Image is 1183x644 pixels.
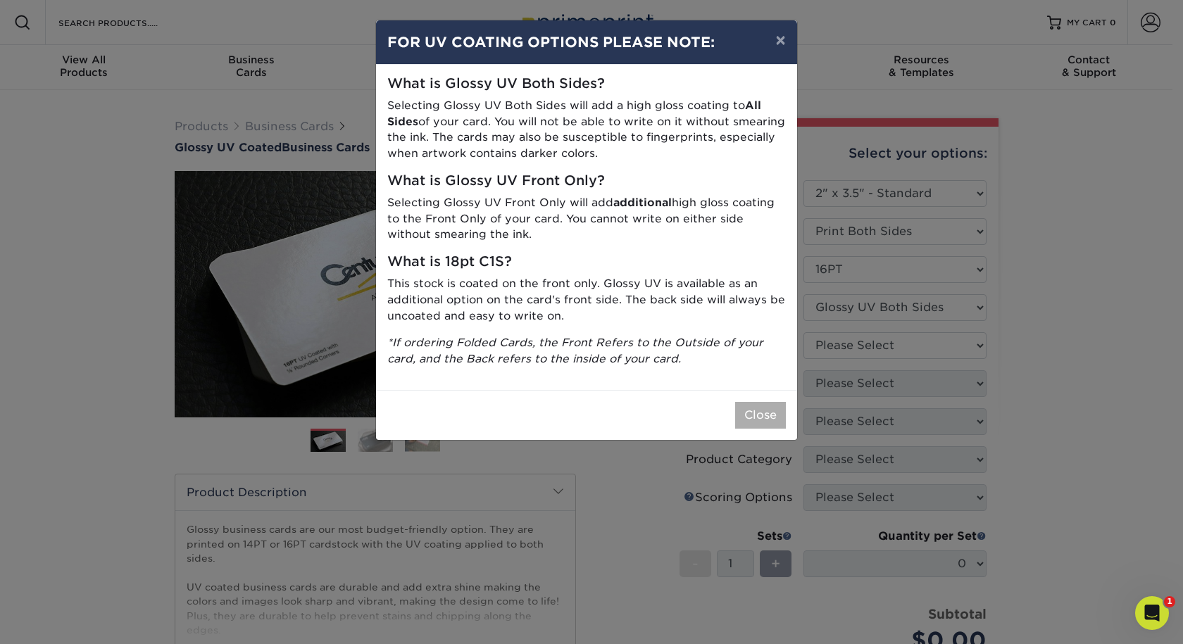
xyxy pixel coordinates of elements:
h5: What is Glossy UV Front Only? [387,173,786,189]
button: × [764,20,796,60]
p: Selecting Glossy UV Front Only will add high gloss coating to the Front Only of your card. You ca... [387,195,786,243]
h4: FOR UV COATING OPTIONS PLEASE NOTE: [387,32,786,53]
button: Close [735,402,786,429]
span: 1 [1164,596,1175,607]
iframe: Intercom live chat [1135,596,1169,630]
strong: additional [613,196,672,209]
p: Selecting Glossy UV Both Sides will add a high gloss coating to of your card. You will not be abl... [387,98,786,162]
p: This stock is coated on the front only. Glossy UV is available as an additional option on the car... [387,276,786,324]
h5: What is Glossy UV Both Sides? [387,76,786,92]
h5: What is 18pt C1S? [387,254,786,270]
i: *If ordering Folded Cards, the Front Refers to the Outside of your card, and the Back refers to t... [387,336,763,365]
strong: All Sides [387,99,761,128]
